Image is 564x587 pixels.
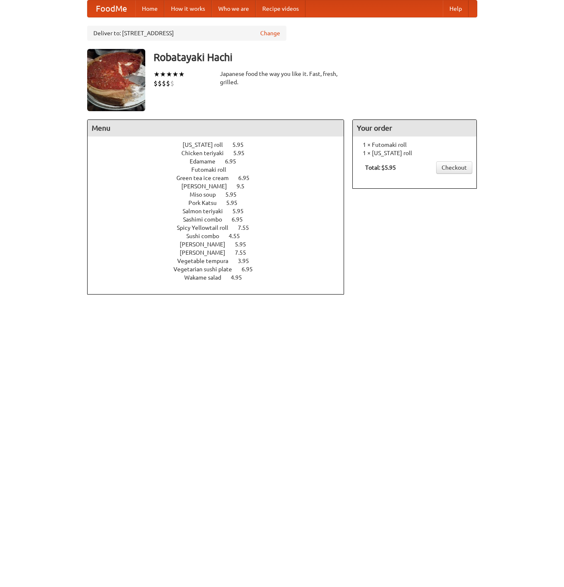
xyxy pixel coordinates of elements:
[231,274,250,281] span: 4.95
[436,161,472,174] a: Checkout
[186,233,255,239] a: Sushi combo 4.55
[191,166,250,173] a: Futomaki roll
[225,158,244,165] span: 6.95
[183,141,259,148] a: [US_STATE] roll 5.95
[183,216,230,223] span: Sashimi combo
[357,149,472,157] li: 1 × [US_STATE] roll
[88,0,135,17] a: FoodMe
[181,150,260,156] a: Chicken teriyaki 5.95
[365,164,396,171] b: Total: $5.95
[173,266,268,273] a: Vegetarian sushi plate 6.95
[212,0,256,17] a: Who we are
[154,70,160,79] li: ★
[229,233,248,239] span: 4.55
[225,191,245,198] span: 5.95
[226,200,246,206] span: 5.95
[190,191,252,198] a: Miso soup 5.95
[220,70,344,86] div: Japanese food the way you like it. Fast, fresh, grilled.
[180,249,234,256] span: [PERSON_NAME]
[177,258,264,264] a: Vegetable tempura 3.95
[154,49,477,66] h3: Robatayaki Hachi
[176,175,237,181] span: Green tea ice cream
[166,79,170,88] li: $
[188,200,253,206] a: Pork Katsu 5.95
[173,266,240,273] span: Vegetarian sushi plate
[238,258,257,264] span: 3.95
[233,150,253,156] span: 5.95
[235,249,254,256] span: 7.55
[154,79,158,88] li: $
[235,241,254,248] span: 5.95
[88,120,344,136] h4: Menu
[183,216,258,223] a: Sashimi combo 6.95
[160,70,166,79] li: ★
[176,175,265,181] a: Green tea ice cream 6.95
[177,258,237,264] span: Vegetable tempura
[181,150,232,156] span: Chicken teriyaki
[232,141,252,148] span: 5.95
[256,0,305,17] a: Recipe videos
[172,70,178,79] li: ★
[183,208,259,214] a: Salmon teriyaki 5.95
[181,183,235,190] span: [PERSON_NAME]
[190,191,224,198] span: Miso soup
[183,141,231,148] span: [US_STATE] roll
[242,266,261,273] span: 6.95
[232,208,252,214] span: 5.95
[180,249,261,256] a: [PERSON_NAME] 7.55
[357,141,472,149] li: 1 × Futomaki roll
[237,183,253,190] span: 9.5
[190,158,251,165] a: Edamame 6.95
[238,224,257,231] span: 7.55
[178,70,185,79] li: ★
[170,79,174,88] li: $
[191,166,234,173] span: Futomaki roll
[181,183,260,190] a: [PERSON_NAME] 9.5
[177,224,264,231] a: Spicy Yellowtail roll 7.55
[87,26,286,41] div: Deliver to: [STREET_ADDRESS]
[164,0,212,17] a: How it works
[260,29,280,37] a: Change
[180,241,234,248] span: [PERSON_NAME]
[162,79,166,88] li: $
[443,0,469,17] a: Help
[177,224,237,231] span: Spicy Yellowtail roll
[184,274,257,281] a: Wakame salad 4.95
[188,200,225,206] span: Pork Katsu
[353,120,476,136] h4: Your order
[190,158,224,165] span: Edamame
[183,208,231,214] span: Salmon teriyaki
[166,70,172,79] li: ★
[238,175,258,181] span: 6.95
[180,241,261,248] a: [PERSON_NAME] 5.95
[158,79,162,88] li: $
[232,216,251,223] span: 6.95
[184,274,230,281] span: Wakame salad
[87,49,145,111] img: angular.jpg
[135,0,164,17] a: Home
[186,233,227,239] span: Sushi combo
